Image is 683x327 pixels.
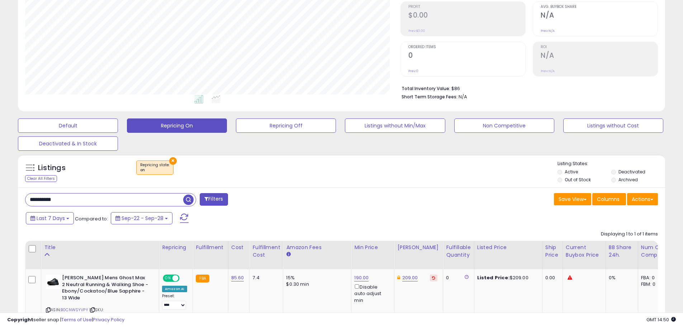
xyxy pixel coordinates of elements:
[111,212,172,224] button: Sep-22 - Sep-28
[477,274,510,281] b: Listed Price:
[231,274,244,281] a: 85.60
[140,162,170,173] span: Repricing state :
[140,168,170,173] div: on
[162,294,187,310] div: Preset:
[565,177,591,183] label: Out of Stock
[541,51,658,61] h2: N/A
[554,193,591,205] button: Save View
[7,316,33,323] strong: Copyright
[408,45,525,49] span: Ordered Items
[163,275,172,281] span: ON
[402,84,653,92] li: $86
[609,275,632,281] div: 0%
[354,274,369,281] a: 190.00
[61,316,92,323] a: Terms of Use
[127,118,227,133] button: Repricing On
[402,85,450,92] b: Total Inventory Value:
[459,93,467,100] span: N/A
[541,69,555,73] small: Prev: N/A
[286,251,290,258] small: Amazon Fees.
[162,286,187,292] div: Amazon AI
[541,45,658,49] span: ROI
[44,244,156,251] div: Title
[179,275,190,281] span: OFF
[646,316,676,323] span: 2025-10-6 14:50 GMT
[641,244,667,259] div: Num of Comp.
[541,29,555,33] small: Prev: N/A
[609,244,635,259] div: BB Share 24h.
[618,169,645,175] label: Deactivated
[354,283,389,304] div: Disable auto adjust min
[18,136,118,151] button: Deactivated & In Stock
[541,11,658,21] h2: N/A
[627,193,658,205] button: Actions
[408,5,525,9] span: Profit
[169,157,177,165] button: ×
[541,5,658,9] span: Avg. Buybox Share
[37,215,65,222] span: Last 7 Days
[122,215,163,222] span: Sep-22 - Sep-28
[641,275,665,281] div: FBA: 0
[597,196,620,203] span: Columns
[252,275,278,281] div: 7.4
[601,231,658,238] div: Displaying 1 to 1 of 1 items
[454,118,554,133] button: Non Competitive
[286,244,348,251] div: Amazon Fees
[408,11,525,21] h2: $0.00
[446,244,471,259] div: Fulfillable Quantity
[75,215,108,222] span: Compared to:
[7,317,124,323] div: seller snap | |
[408,51,525,61] h2: 0
[236,118,336,133] button: Repricing Off
[618,177,638,183] label: Archived
[446,275,468,281] div: 0
[196,275,209,282] small: FBA
[196,244,225,251] div: Fulfillment
[558,160,665,167] p: Listing States:
[565,169,578,175] label: Active
[545,275,557,281] div: 0.00
[46,275,60,289] img: 415tbWenPDL._SL40_.jpg
[477,244,539,251] div: Listed Price
[545,244,560,259] div: Ship Price
[402,274,418,281] a: 209.00
[397,244,440,251] div: [PERSON_NAME]
[477,275,537,281] div: $209.00
[345,118,445,133] button: Listings without Min/Max
[592,193,626,205] button: Columns
[162,244,190,251] div: Repricing
[38,163,66,173] h5: Listings
[408,29,425,33] small: Prev: $0.00
[408,69,418,73] small: Prev: 0
[93,316,124,323] a: Privacy Policy
[286,275,346,281] div: 15%
[231,244,247,251] div: Cost
[62,275,149,303] b: [PERSON_NAME] Mens Ghost Max 2 Neutral Running & Walking Shoe - Ebony/Cockatoo/Blue Sapphire - 13...
[566,244,603,259] div: Current Buybox Price
[200,193,228,206] button: Filters
[563,118,663,133] button: Listings without Cost
[354,244,391,251] div: Min Price
[286,281,346,288] div: $0.30 min
[641,281,665,288] div: FBM: 0
[402,94,457,100] b: Short Term Storage Fees:
[25,175,57,182] div: Clear All Filters
[18,118,118,133] button: Default
[26,212,74,224] button: Last 7 Days
[252,244,280,259] div: Fulfillment Cost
